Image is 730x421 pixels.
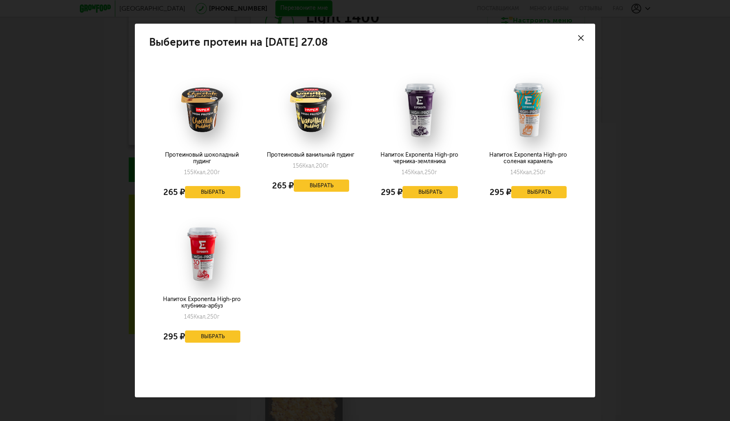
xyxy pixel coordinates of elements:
[326,162,329,169] span: г
[484,152,573,165] div: Напиток Exponenta High-pro соленая карамель
[510,169,546,176] div: 145 250
[272,81,350,138] img: big_Jxl84TDBttAzs9qX.png
[543,169,546,176] span: г
[490,184,511,200] div: 295 ₽
[402,169,437,176] div: 145 250
[149,38,328,47] h4: Выберите протеин на [DATE] 27.08
[163,81,241,138] img: big_OteDYDjYEwyPShnj.png
[218,169,220,176] span: г
[375,152,464,165] div: Напиток Exponenta High-pro черника-земляника
[490,81,567,138] img: big_iorDPAp9Q5if5JXN.png
[511,186,567,198] button: Выбрать
[435,169,437,176] span: г
[163,184,185,200] div: 265 ₽
[193,313,207,320] span: Ккал,
[272,177,294,194] div: 265 ₽
[184,169,220,176] div: 155 200
[293,162,329,169] div: 156 200
[520,169,533,176] span: Ккал,
[157,296,246,309] div: Напиток Exponenta High-pro клубника-арбуз
[381,81,458,138] img: big_FLY6okO8g9YZ1O8O.png
[185,186,240,198] button: Выбрать
[294,179,349,192] button: Выбрать
[163,226,241,283] img: big_9Des9tyDGrleUSTP.png
[193,169,207,176] span: Ккал,
[402,186,458,198] button: Выбрать
[184,313,220,320] div: 145 250
[163,328,185,345] div: 295 ₽
[217,313,220,320] span: г
[157,152,246,165] div: Протеиновый шоколадный пудинг
[266,152,355,158] div: Протеиновый ванильный пудинг
[302,162,316,169] span: Ккал,
[185,330,240,343] button: Выбрать
[411,169,424,176] span: Ккал,
[381,184,402,200] div: 295 ₽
